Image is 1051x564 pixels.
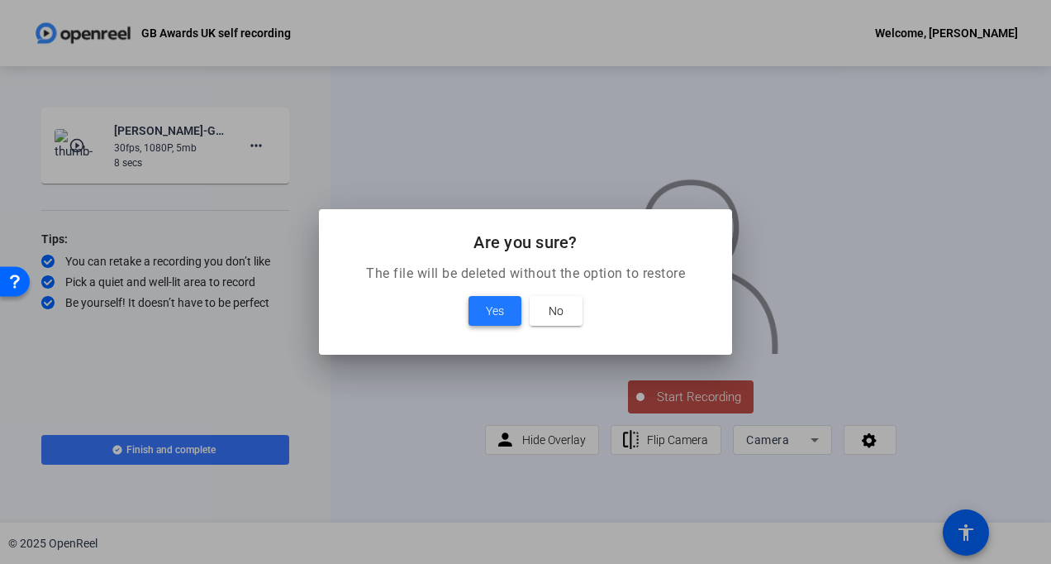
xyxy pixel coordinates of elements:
h2: Are you sure? [339,229,712,256]
span: No [549,301,564,321]
span: Yes [486,301,504,321]
button: No [530,296,583,326]
button: Yes [468,296,521,326]
p: The file will be deleted without the option to restore [339,264,712,284]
